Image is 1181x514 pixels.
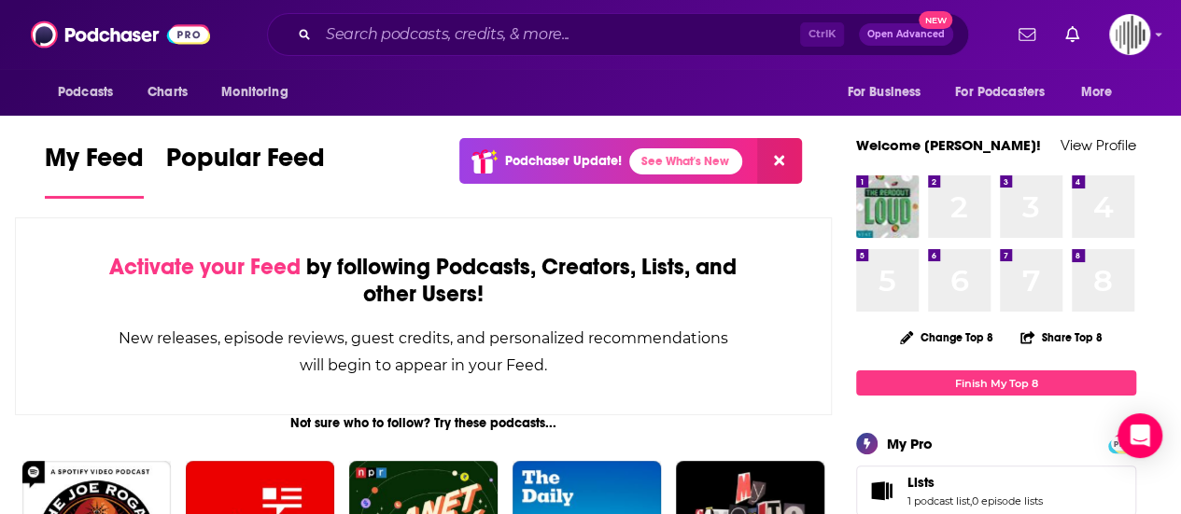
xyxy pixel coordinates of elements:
[907,494,970,507] a: 1 podcast list
[135,75,199,110] a: Charts
[1068,75,1136,110] button: open menu
[505,153,622,169] p: Podchaser Update!
[867,30,945,39] span: Open Advanced
[889,326,1005,349] button: Change Top 8
[1111,436,1133,450] a: PRO
[45,75,137,110] button: open menu
[800,22,844,47] span: Ctrl K
[166,142,325,199] a: Popular Feed
[166,142,325,185] span: Popular Feed
[970,494,972,507] span: ,
[847,79,921,105] span: For Business
[955,79,1045,105] span: For Podcasters
[972,494,1043,507] a: 0 episode lists
[318,20,800,49] input: Search podcasts, credits, & more...
[1061,136,1136,154] a: View Profile
[856,136,1041,154] a: Welcome [PERSON_NAME]!
[887,435,933,452] div: My Pro
[208,75,312,110] button: open menu
[1081,79,1113,105] span: More
[31,17,210,52] img: Podchaser - Follow, Share and Rate Podcasts
[863,478,900,504] a: Lists
[1109,14,1150,55] span: Logged in as gpg2
[859,23,953,46] button: Open AdvancedNew
[45,142,144,185] span: My Feed
[109,325,738,379] div: New releases, episode reviews, guest credits, and personalized recommendations will begin to appe...
[856,370,1136,396] a: Finish My Top 8
[1011,19,1043,50] a: Show notifications dropdown
[1118,413,1162,458] div: Open Intercom Messenger
[1109,14,1150,55] img: User Profile
[45,142,144,199] a: My Feed
[148,79,188,105] span: Charts
[919,11,952,29] span: New
[907,474,1043,491] a: Lists
[1109,14,1150,55] button: Show profile menu
[109,254,738,308] div: by following Podcasts, Creators, Lists, and other Users!
[1058,19,1087,50] a: Show notifications dropdown
[907,474,935,491] span: Lists
[834,75,944,110] button: open menu
[15,415,832,431] div: Not sure who to follow? Try these podcasts...
[1111,437,1133,451] span: PRO
[1019,319,1104,355] button: Share Top 8
[856,175,919,238] img: The Readout Loud
[943,75,1072,110] button: open menu
[58,79,113,105] span: Podcasts
[629,148,742,174] a: See What's New
[221,79,288,105] span: Monitoring
[109,253,301,281] span: Activate your Feed
[267,13,969,56] div: Search podcasts, credits, & more...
